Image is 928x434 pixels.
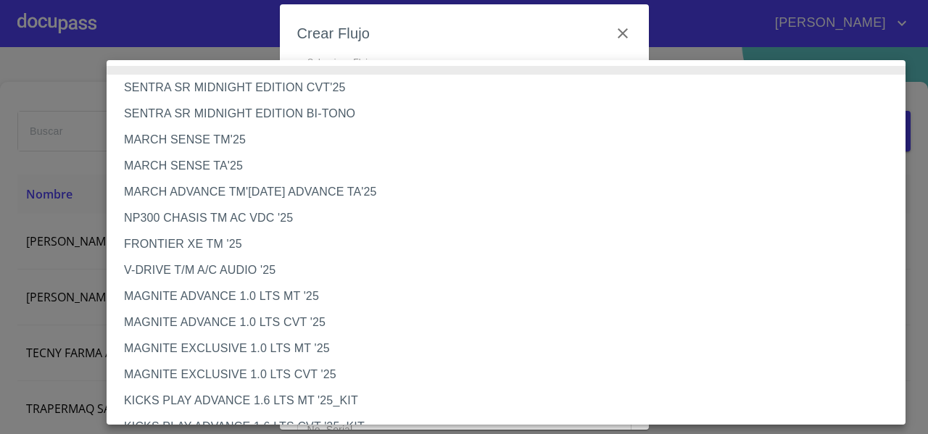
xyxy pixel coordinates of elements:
li: SENTRA SR MIDNIGHT EDITION BI-TONO [107,101,916,127]
li: KICKS PLAY ADVANCE 1.6 LTS MT '25_KIT [107,388,916,414]
li: MARCH ADVANCE TM'[DATE] ADVANCE TA'25 [107,179,916,205]
li: FRONTIER XE TM '25 [107,231,916,257]
li: MAGNITE ADVANCE 1.0 LTS CVT '25 [107,309,916,335]
li: MAGNITE EXCLUSIVE 1.0 LTS CVT '25 [107,362,916,388]
li: SENTRA SR MIDNIGHT EDITION CVT'25 [107,75,916,101]
li: MAGNITE EXCLUSIVE 1.0 LTS MT '25 [107,335,916,362]
li: MARCH SENSE TA'25 [107,153,916,179]
li: NP300 CHASIS TM AC VDC '25 [107,205,916,231]
li: V-DRIVE T/M A/C AUDIO '25 [107,257,916,283]
li: MAGNITE ADVANCE 1.0 LTS MT '25 [107,283,916,309]
li: MARCH SENSE TM'25 [107,127,916,153]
